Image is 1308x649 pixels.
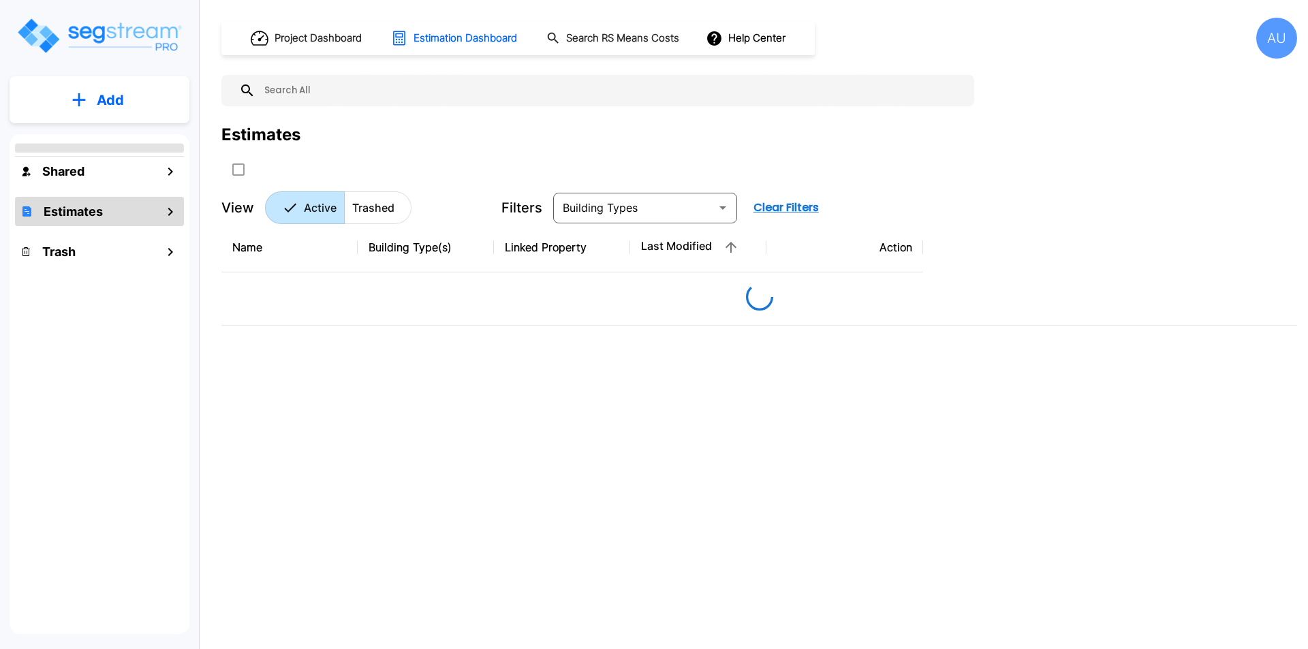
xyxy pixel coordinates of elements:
[1256,18,1297,59] div: AU
[713,198,732,217] button: Open
[10,80,189,120] button: Add
[221,123,300,147] div: Estimates
[386,24,525,52] button: Estimation Dashboard
[304,200,337,216] p: Active
[358,223,494,272] th: Building Type(s)
[245,23,369,53] button: Project Dashboard
[566,31,679,46] h1: Search RS Means Costs
[42,162,84,180] h1: Shared
[494,223,630,272] th: Linked Property
[265,191,411,224] div: Platform
[232,239,347,255] div: Name
[221,197,254,218] p: View
[630,223,766,272] th: Last Modified
[541,25,687,52] button: Search RS Means Costs
[255,75,967,106] input: Search All
[44,202,103,221] h1: Estimates
[42,242,76,261] h1: Trash
[703,25,791,51] button: Help Center
[557,198,711,217] input: Building Types
[344,191,411,224] button: Trashed
[501,197,542,218] p: Filters
[265,191,345,224] button: Active
[275,31,362,46] h1: Project Dashboard
[16,16,183,55] img: Logo
[414,31,517,46] h1: Estimation Dashboard
[352,200,394,216] p: Trashed
[748,194,824,221] button: Clear Filters
[97,90,124,110] p: Add
[225,156,252,183] button: SelectAll
[766,223,923,272] th: Action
